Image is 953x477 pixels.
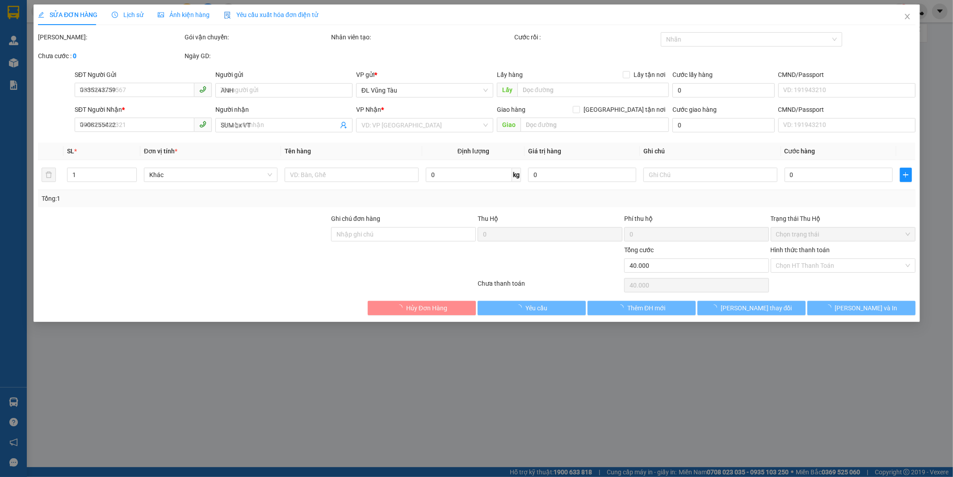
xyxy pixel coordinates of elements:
div: Phí thu hộ [624,214,768,227]
div: Người nhận [215,105,353,114]
span: Chọn trạng thái [776,228,910,241]
span: Lấy tận nơi [630,70,669,80]
input: Dọc đường [517,83,669,97]
div: Tổng: 1 [42,194,368,203]
button: [PERSON_NAME] thay đổi [697,301,805,315]
span: Giao hàng [496,106,525,113]
span: [PERSON_NAME] thay đổi [721,303,792,313]
input: Ghi chú đơn hàng [331,227,476,241]
span: Lấy hàng [496,71,522,78]
span: loading [617,304,627,311]
span: user-add [340,122,347,129]
span: Ảnh kiện hàng [158,11,210,18]
input: Cước giao hàng [672,118,774,132]
span: Lịch sử [112,11,143,18]
span: loading [711,304,721,311]
span: SL [67,148,74,155]
div: VP gửi [356,70,493,80]
span: Tên hàng [285,148,311,155]
button: Yêu cầu [478,301,586,315]
span: ĐL Vũng Tàu [361,84,488,97]
th: Ghi chú [640,143,781,160]
span: Yêu cầu [525,303,547,313]
div: Nhân viên tạo: [331,32,512,42]
label: Cước lấy hàng [672,71,713,78]
span: edit [38,12,44,18]
span: VP Nhận [356,106,381,113]
span: [PERSON_NAME] và In [835,303,897,313]
span: phone [199,121,206,128]
input: Dọc đường [520,118,669,132]
label: Ghi chú đơn hàng [331,215,380,222]
input: Cước lấy hàng [672,83,774,97]
span: close [903,13,911,20]
span: loading [396,304,406,311]
span: Thu Hộ [477,215,498,222]
span: SỬA ĐƠN HÀNG [38,11,97,18]
span: loading [516,304,525,311]
button: plus [899,168,911,182]
span: Thêm ĐH mới [627,303,665,313]
label: Hình thức thanh toán [770,246,830,253]
div: SĐT Người Gửi [75,70,212,80]
span: clock-circle [112,12,118,18]
div: SĐT Người Nhận [75,105,212,114]
span: phone [199,86,206,93]
img: icon [224,12,231,19]
button: [PERSON_NAME] và In [807,301,915,315]
button: Hủy Đơn Hàng [368,301,476,315]
span: picture [158,12,164,18]
span: Giao [496,118,520,132]
label: Cước giao hàng [672,106,717,113]
input: VD: Bàn, Ghế [285,168,418,182]
div: [PERSON_NAME]: [38,32,183,42]
span: Hủy Đơn Hàng [406,303,447,313]
div: Chưa thanh toán [477,279,623,294]
span: plus [900,171,911,178]
span: Lấy [496,83,517,97]
span: Yêu cầu xuất hóa đơn điện tử [224,11,318,18]
span: Đơn vị tính [144,148,177,155]
span: Giá trị hàng [528,148,561,155]
div: CMND/Passport [778,70,915,80]
div: Trạng thái Thu Hộ [770,214,915,224]
div: Ngày GD: [185,51,329,61]
div: CMND/Passport [778,105,915,114]
input: Ghi Chú [643,168,777,182]
span: [GEOGRAPHIC_DATA] tận nơi [580,105,669,114]
span: kg [512,168,521,182]
div: Chưa cước : [38,51,183,61]
b: 0 [73,52,76,59]
span: Định lượng [458,148,489,155]
button: delete [42,168,56,182]
div: Gói vận chuyển: [185,32,329,42]
span: loading [825,304,835,311]
button: Thêm ĐH mới [587,301,695,315]
span: Khác [149,168,272,182]
button: Close [894,4,919,30]
span: Cước hàng [784,148,815,155]
div: Cước rồi : [514,32,659,42]
div: Người gửi [215,70,353,80]
span: Tổng cước [624,246,653,253]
